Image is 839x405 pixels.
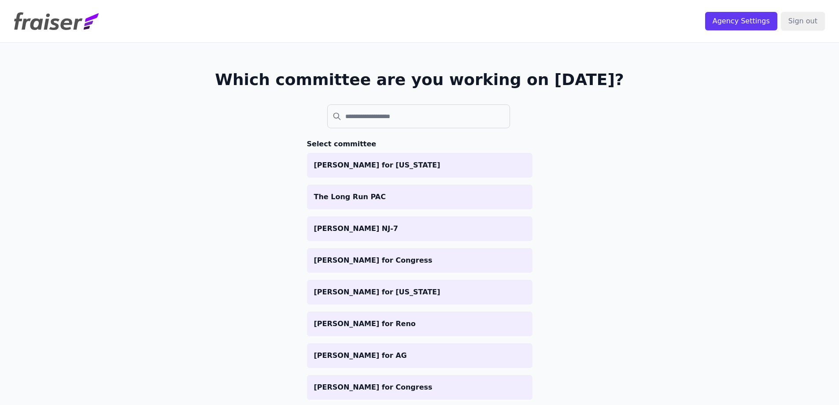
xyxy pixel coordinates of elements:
[307,139,532,149] h3: Select committee
[215,71,624,89] h1: Which committee are you working on [DATE]?
[307,248,532,273] a: [PERSON_NAME] for Congress
[314,160,525,171] p: [PERSON_NAME] for [US_STATE]
[314,319,525,329] p: [PERSON_NAME] for Reno
[314,287,525,297] p: [PERSON_NAME] for [US_STATE]
[14,12,99,30] img: Fraiser Logo
[314,223,525,234] p: [PERSON_NAME] NJ-7
[307,312,532,336] a: [PERSON_NAME] for Reno
[307,185,532,209] a: The Long Run PAC
[307,216,532,241] a: [PERSON_NAME] NJ-7
[314,350,525,361] p: [PERSON_NAME] for AG
[307,280,532,305] a: [PERSON_NAME] for [US_STATE]
[307,375,532,400] a: [PERSON_NAME] for Congress
[314,255,525,266] p: [PERSON_NAME] for Congress
[314,192,525,202] p: The Long Run PAC
[307,343,532,368] a: [PERSON_NAME] for AG
[781,12,825,30] input: Sign out
[314,382,525,393] p: [PERSON_NAME] for Congress
[705,12,777,30] input: Agency Settings
[307,153,532,178] a: [PERSON_NAME] for [US_STATE]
